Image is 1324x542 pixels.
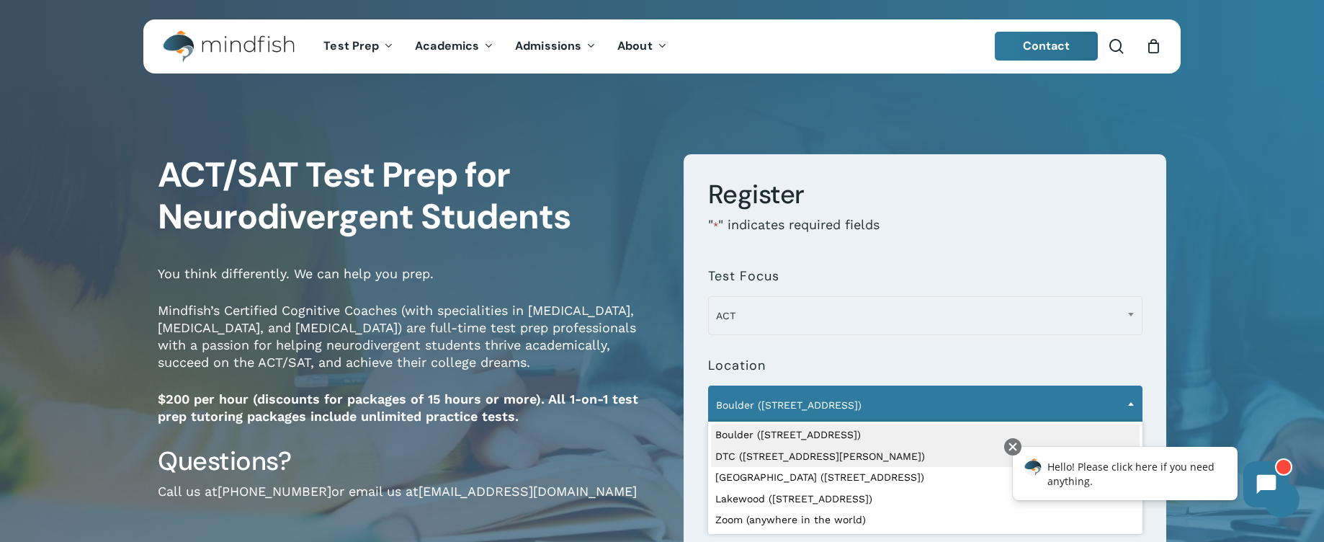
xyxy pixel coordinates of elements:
label: Test Focus [708,269,779,283]
a: Cart [1145,38,1161,54]
a: Contact [995,32,1099,61]
span: Test Prep [323,38,379,53]
li: [GEOGRAPHIC_DATA] ([STREET_ADDRESS]) [711,467,1140,489]
iframe: Chatbot [998,435,1304,522]
span: Boulder (1320 Pearl St.) [709,390,1142,420]
span: Academics [415,38,479,53]
a: [PHONE_NUMBER] [218,484,331,499]
a: [EMAIL_ADDRESS][DOMAIN_NAME] [419,484,637,499]
span: Boulder (1320 Pearl St.) [708,386,1142,425]
p: Mindfish’s Certified Cognitive Coaches (with specialities in [MEDICAL_DATA], [MEDICAL_DATA], and ... [158,302,662,391]
a: Admissions [504,40,607,53]
li: DTC ([STREET_ADDRESS][PERSON_NAME]) [711,446,1140,468]
p: Call us at or email us at [158,483,662,520]
span: About [617,38,653,53]
p: " " indicates required fields [708,216,1142,254]
span: Admissions [515,38,581,53]
a: About [607,40,678,53]
h1: ACT/SAT Test Prep for Neurodivergent Students [158,154,662,238]
li: Boulder ([STREET_ADDRESS]) [711,425,1140,446]
span: Contact [1023,38,1070,53]
nav: Main Menu [313,19,677,74]
li: Zoom (anywhere in the world) [711,510,1140,531]
h3: Questions? [158,445,662,478]
label: Location [708,358,766,373]
h3: Register [708,178,1142,211]
li: Lakewood ([STREET_ADDRESS]) [711,489,1140,510]
header: Main Menu [143,19,1181,74]
a: Academics [404,40,504,53]
a: Test Prep [313,40,404,53]
strong: $200 per hour (discounts for packages of 15 hours or more). All 1-on-1 test prep tutoring package... [158,391,638,424]
p: You think differently. We can help you prep. [158,265,662,302]
span: ACT [709,301,1142,331]
span: ACT [708,296,1142,335]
